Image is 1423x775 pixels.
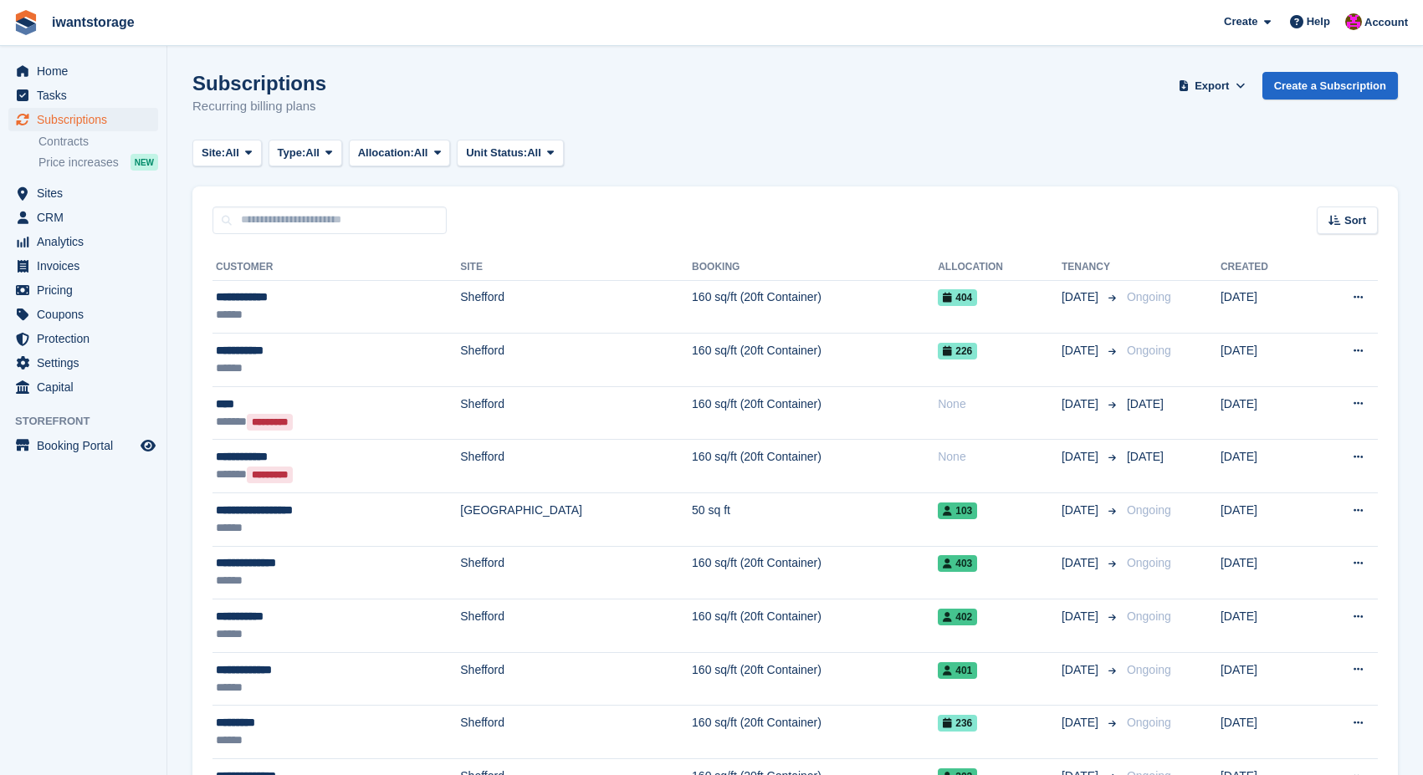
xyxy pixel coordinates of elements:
span: Tasks [37,84,137,107]
span: Booking Portal [37,434,137,457]
span: Capital [37,375,137,399]
a: menu [8,230,158,253]
span: Allocation: [358,145,414,161]
span: 401 [938,662,977,679]
span: Ongoing [1127,344,1171,357]
img: Jonathan [1345,13,1362,30]
td: [DATE] [1221,706,1311,759]
td: [DATE] [1221,386,1311,440]
span: Sort [1344,212,1366,229]
span: Type: [278,145,306,161]
span: Ongoing [1127,609,1171,623]
span: All [225,145,239,161]
td: 160 sq/ft (20ft Container) [692,440,938,493]
span: [DATE] [1062,288,1102,306]
span: Account [1364,14,1408,31]
a: menu [8,434,158,457]
a: menu [8,375,158,399]
span: [DATE] [1127,450,1164,463]
img: stora-icon-8386f47178a22dfd0bd8f6a31ec36ba5ce8667c1dd55bd0f319d3a0aa187defe.svg [13,10,38,35]
td: [DATE] [1221,280,1311,334]
th: Booking [692,254,938,281]
td: Shefford [460,386,692,440]
a: menu [8,181,158,205]
a: menu [8,278,158,302]
a: Price increases NEW [38,153,158,171]
span: 103 [938,502,977,519]
span: Ongoing [1127,716,1171,729]
span: Export [1195,78,1229,94]
td: [DATE] [1221,493,1311,547]
span: [DATE] [1127,397,1164,410]
span: Create [1224,13,1257,30]
th: Site [460,254,692,281]
span: [DATE] [1062,661,1102,679]
td: 160 sq/ft (20ft Container) [692,386,938,440]
th: Tenancy [1062,254,1120,281]
span: [DATE] [1062,608,1102,625]
button: Site: All [192,140,262,167]
span: 402 [938,609,977,625]
td: 50 sq ft [692,493,938,547]
td: 160 sq/ft (20ft Container) [692,334,938,387]
td: [DATE] [1221,546,1311,599]
span: 403 [938,555,977,572]
p: Recurring billing plans [192,97,326,116]
th: Allocation [938,254,1062,281]
td: Shefford [460,440,692,493]
span: Ongoing [1127,556,1171,569]
a: menu [8,59,158,83]
span: All [414,145,428,161]
span: Subscriptions [37,108,137,131]
span: All [305,145,320,161]
span: Protection [37,327,137,350]
span: Ongoing [1127,663,1171,676]
td: Shefford [460,706,692,759]
span: [DATE] [1062,714,1102,732]
span: [DATE] [1062,395,1102,413]
span: [DATE] [1062,502,1102,519]
td: [DATE] [1221,652,1311,706]
th: Customer [212,254,460,281]
span: Price increases [38,155,119,171]
a: menu [8,303,158,326]
td: 160 sq/ft (20ft Container) [692,599,938,653]
a: menu [8,254,158,278]
button: Type: All [269,140,342,167]
span: 236 [938,715,977,732]
a: menu [8,84,158,107]
span: All [527,145,541,161]
a: Create a Subscription [1262,72,1398,99]
div: NEW [131,154,158,171]
button: Export [1175,72,1249,99]
td: 160 sq/ft (20ft Container) [692,652,938,706]
button: Unit Status: All [457,140,563,167]
span: Coupons [37,303,137,326]
a: menu [8,327,158,350]
td: Shefford [460,546,692,599]
h1: Subscriptions [192,72,326,94]
div: None [938,448,1062,466]
span: Sites [37,181,137,205]
td: [DATE] [1221,599,1311,653]
span: 226 [938,343,977,359]
a: Contracts [38,134,158,150]
td: [GEOGRAPHIC_DATA] [460,493,692,547]
span: [DATE] [1062,554,1102,572]
span: Ongoing [1127,290,1171,303]
span: Invoices [37,254,137,278]
span: Site: [202,145,225,161]
span: Help [1307,13,1330,30]
td: Shefford [460,280,692,334]
span: Analytics [37,230,137,253]
td: [DATE] [1221,440,1311,493]
td: [DATE] [1221,334,1311,387]
a: menu [8,108,158,131]
td: Shefford [460,599,692,653]
td: 160 sq/ft (20ft Container) [692,706,938,759]
span: [DATE] [1062,342,1102,359]
span: Ongoing [1127,503,1171,517]
span: Unit Status: [466,145,527,161]
span: Pricing [37,278,137,302]
a: iwantstorage [45,8,141,36]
